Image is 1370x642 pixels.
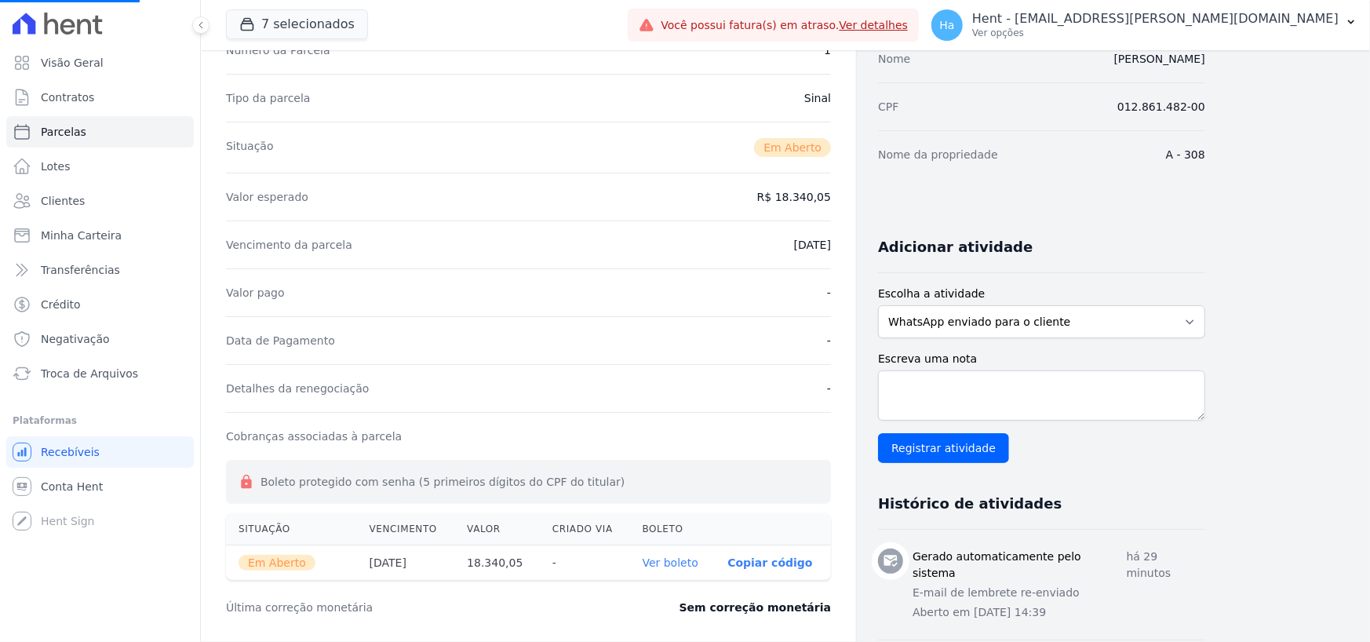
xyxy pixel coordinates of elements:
button: Copiar código [727,556,812,569]
th: [DATE] [357,545,455,581]
th: Valor [454,513,540,545]
a: Troca de Arquivos [6,358,194,389]
dd: Sem correção monetária [680,600,831,615]
button: 7 selecionados [226,9,368,39]
span: Negativação [41,331,110,347]
p: Hent - [EMAIL_ADDRESS][PERSON_NAME][DOMAIN_NAME] [972,11,1339,27]
span: Ha [940,20,955,31]
p: Ver opções [972,27,1339,39]
h3: Gerado automaticamente pelo sistema [913,549,1127,582]
span: Você possui fatura(s) em atraso. [661,17,908,34]
a: Minha Carteira [6,220,194,251]
p: há 29 minutos [1127,549,1205,582]
a: Crédito [6,289,194,320]
dd: - [827,333,831,348]
dt: Nome [878,51,910,67]
a: Clientes [6,185,194,217]
span: Minha Carteira [41,228,122,243]
label: Escreva uma nota [878,351,1205,367]
input: Registrar atividade [878,433,1009,463]
span: Crédito [41,297,81,312]
span: Boleto protegido com senha (5 primeiros dígitos do CPF do titular) [261,476,625,488]
div: Plataformas [13,411,188,430]
span: Contratos [41,89,94,105]
dt: Detalhes da renegociação [226,381,370,396]
p: Aberto em [DATE] 14:39 [913,604,1205,621]
a: Ver boleto [643,556,698,569]
dt: Tipo da parcela [226,90,311,106]
th: Boleto [630,513,716,545]
span: Visão Geral [41,55,104,71]
span: Lotes [41,159,71,174]
span: Conta Hent [41,479,103,494]
span: Recebíveis [41,444,100,460]
a: Transferências [6,254,194,286]
dt: Nome da propriedade [878,147,998,162]
a: Recebíveis [6,436,194,468]
span: Transferências [41,262,120,278]
button: Ha Hent - [EMAIL_ADDRESS][PERSON_NAME][DOMAIN_NAME] Ver opções [919,3,1370,47]
dd: 1 [824,42,831,58]
dd: [DATE] [794,237,831,253]
span: Em Aberto [239,555,315,571]
dd: R$ 18.340,05 [757,189,831,205]
h3: Histórico de atividades [878,494,1062,513]
th: - [540,545,630,581]
dd: - [827,285,831,301]
label: Escolha a atividade [878,286,1205,302]
a: Lotes [6,151,194,182]
dd: Sinal [804,90,831,106]
dt: CPF [878,99,898,115]
dt: Valor pago [226,285,285,301]
span: Troca de Arquivos [41,366,138,381]
th: Criado via [540,513,630,545]
dd: - [827,381,831,396]
h3: Adicionar atividade [878,238,1033,257]
span: Parcelas [41,124,86,140]
th: Situação [226,513,357,545]
a: [PERSON_NAME] [1114,53,1205,65]
a: Visão Geral [6,47,194,78]
span: Clientes [41,193,85,209]
dt: Valor esperado [226,189,308,205]
a: Parcelas [6,116,194,148]
th: 18.340,05 [454,545,540,581]
a: Ver detalhes [840,19,909,31]
th: Vencimento [357,513,455,545]
dd: 012.861.482-00 [1117,99,1205,115]
a: Conta Hent [6,471,194,502]
a: Negativação [6,323,194,355]
span: Em Aberto [754,138,831,157]
a: Contratos [6,82,194,113]
dt: Situação [226,138,274,157]
dt: Cobranças associadas à parcela [226,429,402,444]
dt: Data de Pagamento [226,333,335,348]
p: E-mail de lembrete re-enviado [913,585,1205,601]
dt: Vencimento da parcela [226,237,352,253]
dd: A - 308 [1166,147,1205,162]
dt: Última correção monetária [226,600,584,615]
